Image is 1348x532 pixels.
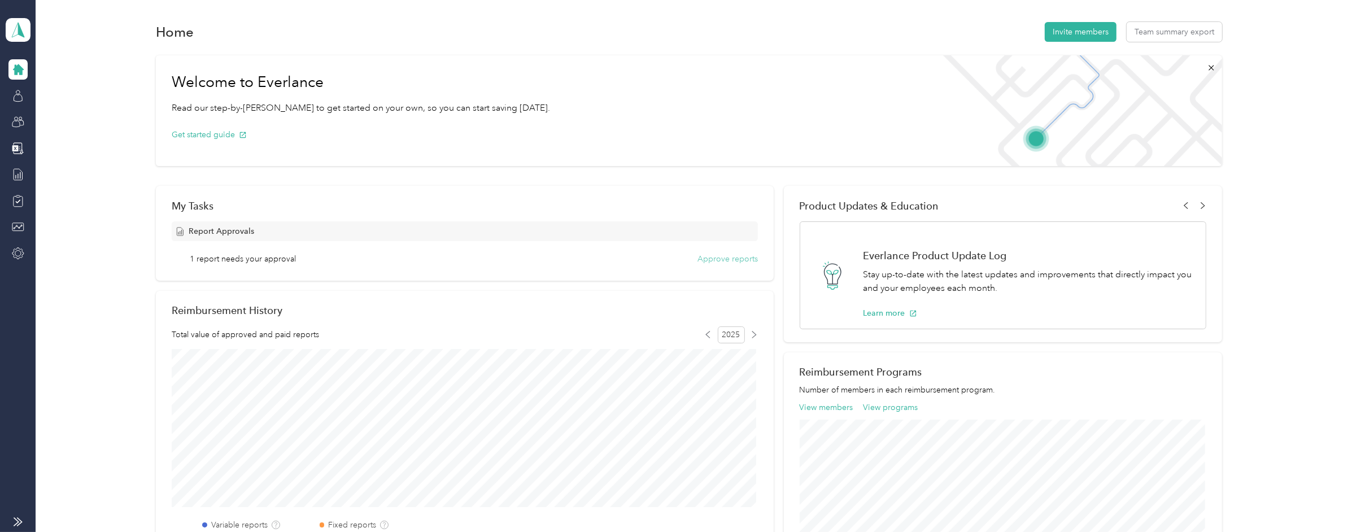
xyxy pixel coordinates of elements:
[172,101,550,115] p: Read our step-by-[PERSON_NAME] to get started on your own, so you can start saving [DATE].
[190,253,296,265] span: 1 report needs your approval
[211,519,268,531] label: Variable reports
[863,268,1194,295] p: Stay up-to-date with the latest updates and improvements that directly impact you and your employ...
[932,55,1222,166] img: Welcome to everlance
[172,200,758,212] div: My Tasks
[1285,469,1348,532] iframe: Everlance-gr Chat Button Frame
[172,304,282,316] h2: Reimbursement History
[172,329,319,341] span: Total value of approved and paid reports
[800,402,853,413] button: View members
[863,250,1194,261] h1: Everlance Product Update Log
[800,366,1206,378] h2: Reimbursement Programs
[863,402,918,413] button: View programs
[189,225,254,237] span: Report Approvals
[156,26,194,38] h1: Home
[172,73,550,91] h1: Welcome to Everlance
[172,129,247,141] button: Get started guide
[718,326,745,343] span: 2025
[800,200,939,212] span: Product Updates & Education
[800,384,1206,396] p: Number of members in each reimbursement program.
[697,253,758,265] button: Approve reports
[328,519,376,531] label: Fixed reports
[1045,22,1116,42] button: Invite members
[863,307,917,319] button: Learn more
[1127,22,1222,42] button: Team summary export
